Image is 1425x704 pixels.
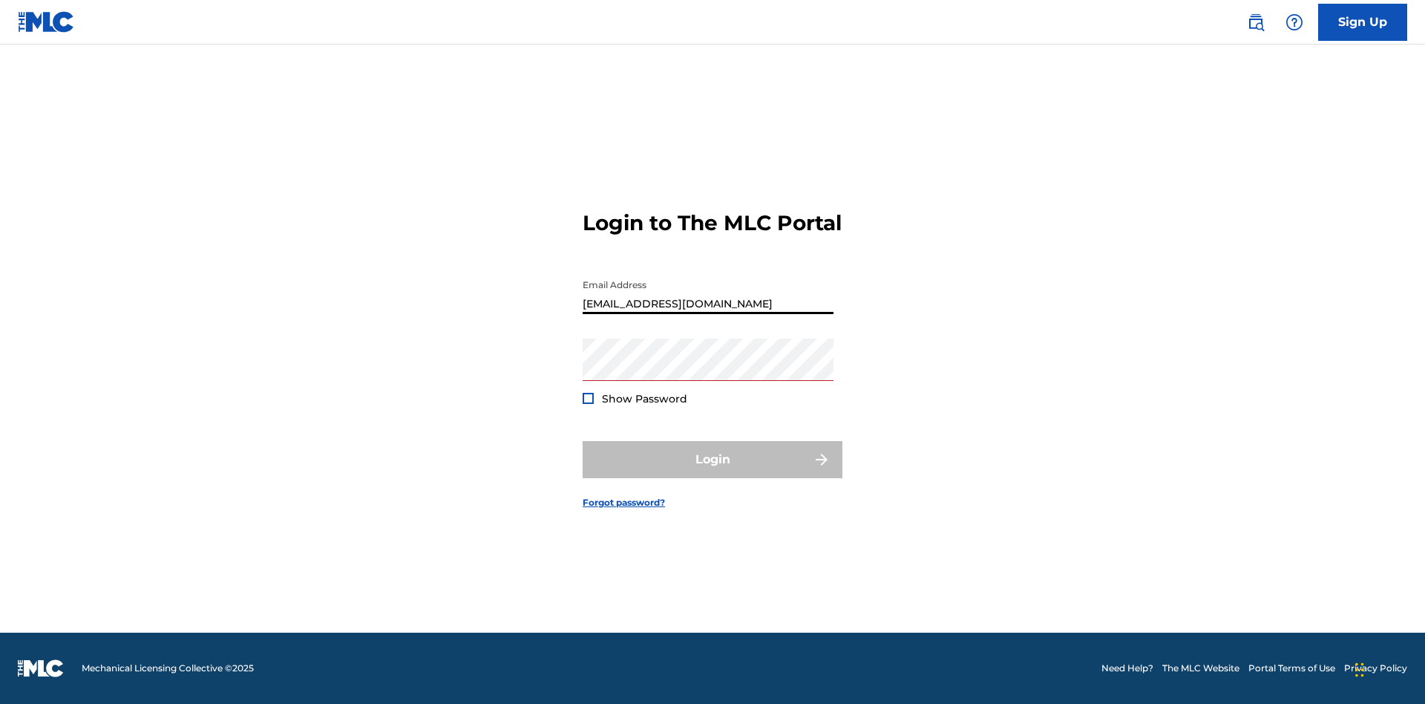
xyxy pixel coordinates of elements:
[1351,633,1425,704] iframe: Chat Widget
[1344,662,1407,675] a: Privacy Policy
[1101,662,1153,675] a: Need Help?
[1280,7,1309,37] div: Help
[1247,13,1265,31] img: search
[82,662,254,675] span: Mechanical Licensing Collective © 2025
[1318,4,1407,41] a: Sign Up
[1355,648,1364,692] div: Drag
[1162,662,1239,675] a: The MLC Website
[583,496,665,509] a: Forgot password?
[1241,7,1271,37] a: Public Search
[583,210,842,236] h3: Login to The MLC Portal
[1285,13,1303,31] img: help
[602,392,687,405] span: Show Password
[1248,662,1335,675] a: Portal Terms of Use
[18,659,64,677] img: logo
[18,11,75,33] img: MLC Logo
